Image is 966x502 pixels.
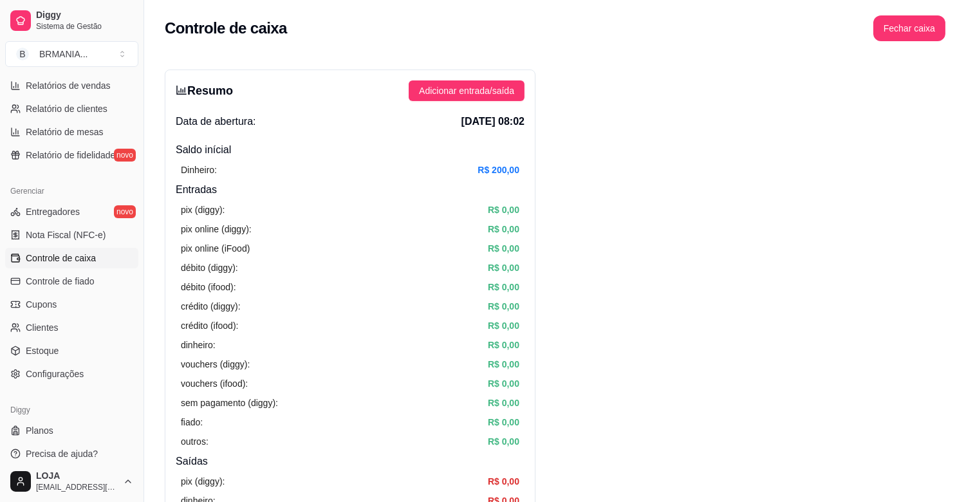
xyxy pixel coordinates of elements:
article: débito (ifood): [181,280,236,294]
article: R$ 0,00 [488,241,519,256]
button: LOJA[EMAIL_ADDRESS][DOMAIN_NAME] [5,466,138,497]
span: bar-chart [176,84,187,96]
span: Diggy [36,10,133,21]
article: pix (diggy): [181,203,225,217]
a: Estoque [5,340,138,361]
span: Sistema de Gestão [36,21,133,32]
span: Estoque [26,344,59,357]
span: Data de abertura: [176,114,256,129]
article: R$ 0,00 [488,299,519,313]
h4: Entradas [176,182,525,198]
button: Adicionar entrada/saída [409,80,525,101]
article: vouchers (diggy): [181,357,250,371]
span: [DATE] 08:02 [461,114,525,129]
a: Controle de caixa [5,248,138,268]
article: R$ 0,00 [488,376,519,391]
div: BRMANIA ... [39,48,88,60]
article: R$ 0,00 [488,280,519,294]
article: fiado: [181,415,203,429]
article: R$ 200,00 [478,163,519,177]
article: R$ 0,00 [488,357,519,371]
article: R$ 0,00 [488,222,519,236]
a: Relatórios de vendas [5,75,138,96]
h3: Resumo [176,82,233,100]
article: R$ 0,00 [488,319,519,333]
article: débito (diggy): [181,261,238,275]
span: Adicionar entrada/saída [419,84,514,98]
a: Planos [5,420,138,441]
article: R$ 0,00 [488,338,519,352]
span: Controle de caixa [26,252,96,265]
article: R$ 0,00 [488,261,519,275]
span: Nota Fiscal (NFC-e) [26,228,106,241]
a: Cupons [5,294,138,315]
span: Relatórios de vendas [26,79,111,92]
button: Fechar caixa [873,15,945,41]
h4: Saídas [176,454,525,469]
article: pix online (diggy): [181,222,252,236]
span: Precisa de ajuda? [26,447,98,460]
a: Relatório de clientes [5,98,138,119]
span: Planos [26,424,53,437]
span: [EMAIL_ADDRESS][DOMAIN_NAME] [36,482,118,492]
article: outros: [181,434,209,449]
article: R$ 0,00 [488,396,519,410]
article: sem pagamento (diggy): [181,396,278,410]
span: Configurações [26,367,84,380]
span: LOJA [36,470,118,482]
article: dinheiro: [181,338,216,352]
article: R$ 0,00 [488,434,519,449]
div: Diggy [5,400,138,420]
span: Cupons [26,298,57,311]
span: Clientes [26,321,59,334]
a: DiggySistema de Gestão [5,5,138,36]
article: vouchers (ifood): [181,376,248,391]
article: crédito (diggy): [181,299,241,313]
a: Controle de fiado [5,271,138,292]
div: Gerenciar [5,181,138,201]
article: R$ 0,00 [488,474,519,488]
article: crédito (ifood): [181,319,238,333]
span: Relatório de clientes [26,102,107,115]
a: Clientes [5,317,138,338]
h4: Saldo inícial [176,142,525,158]
a: Entregadoresnovo [5,201,138,222]
a: Precisa de ajuda? [5,443,138,464]
a: Relatório de fidelidadenovo [5,145,138,165]
article: R$ 0,00 [488,415,519,429]
span: Relatório de mesas [26,126,104,138]
a: Relatório de mesas [5,122,138,142]
article: Dinheiro: [181,163,217,177]
a: Configurações [5,364,138,384]
span: Relatório de fidelidade [26,149,115,162]
article: pix online (iFood) [181,241,250,256]
span: Controle de fiado [26,275,95,288]
article: R$ 0,00 [488,203,519,217]
span: Entregadores [26,205,80,218]
button: Select a team [5,41,138,67]
a: Nota Fiscal (NFC-e) [5,225,138,245]
article: pix (diggy): [181,474,225,488]
span: B [16,48,29,60]
h2: Controle de caixa [165,18,287,39]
